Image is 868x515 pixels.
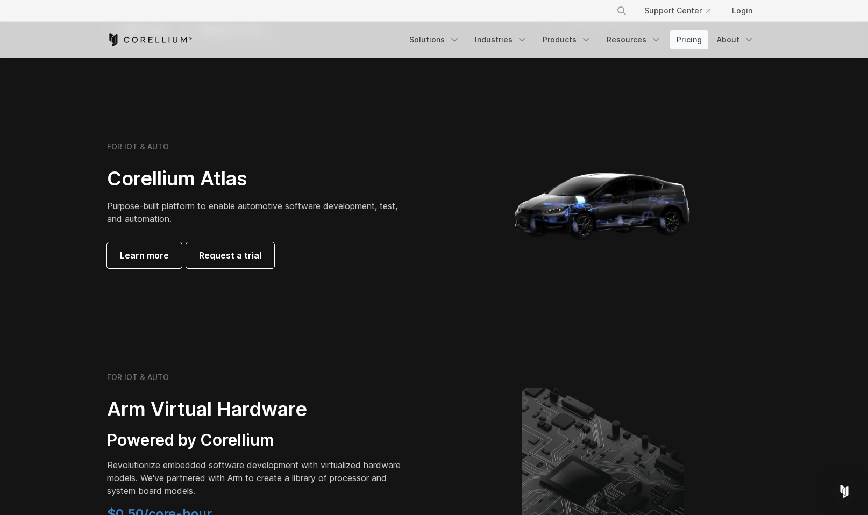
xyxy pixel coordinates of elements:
[403,30,761,49] div: Navigation Menu
[600,30,668,49] a: Resources
[107,33,193,46] a: Corellium Home
[495,97,710,312] img: Corellium_Hero_Atlas_alt
[107,242,182,268] a: Learn more
[199,249,261,262] span: Request a trial
[107,201,397,224] span: Purpose-built platform to enable automotive software development, test, and automation.
[107,397,408,421] h2: Arm Virtual Hardware
[670,30,708,49] a: Pricing
[612,1,631,20] button: Search
[636,1,719,20] a: Support Center
[403,30,466,49] a: Solutions
[723,1,761,20] a: Login
[468,30,534,49] a: Industries
[831,478,857,504] div: Open Intercom Messenger
[107,167,408,191] h2: Corellium Atlas
[107,459,408,497] p: Revolutionize embedded software development with virtualized hardware models. We've partnered wit...
[120,249,169,262] span: Learn more
[107,430,408,450] h3: Powered by Corellium
[107,142,169,152] h6: FOR IOT & AUTO
[186,242,274,268] a: Request a trial
[603,1,761,20] div: Navigation Menu
[710,30,761,49] a: About
[536,30,598,49] a: Products
[107,373,169,382] h6: FOR IOT & AUTO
